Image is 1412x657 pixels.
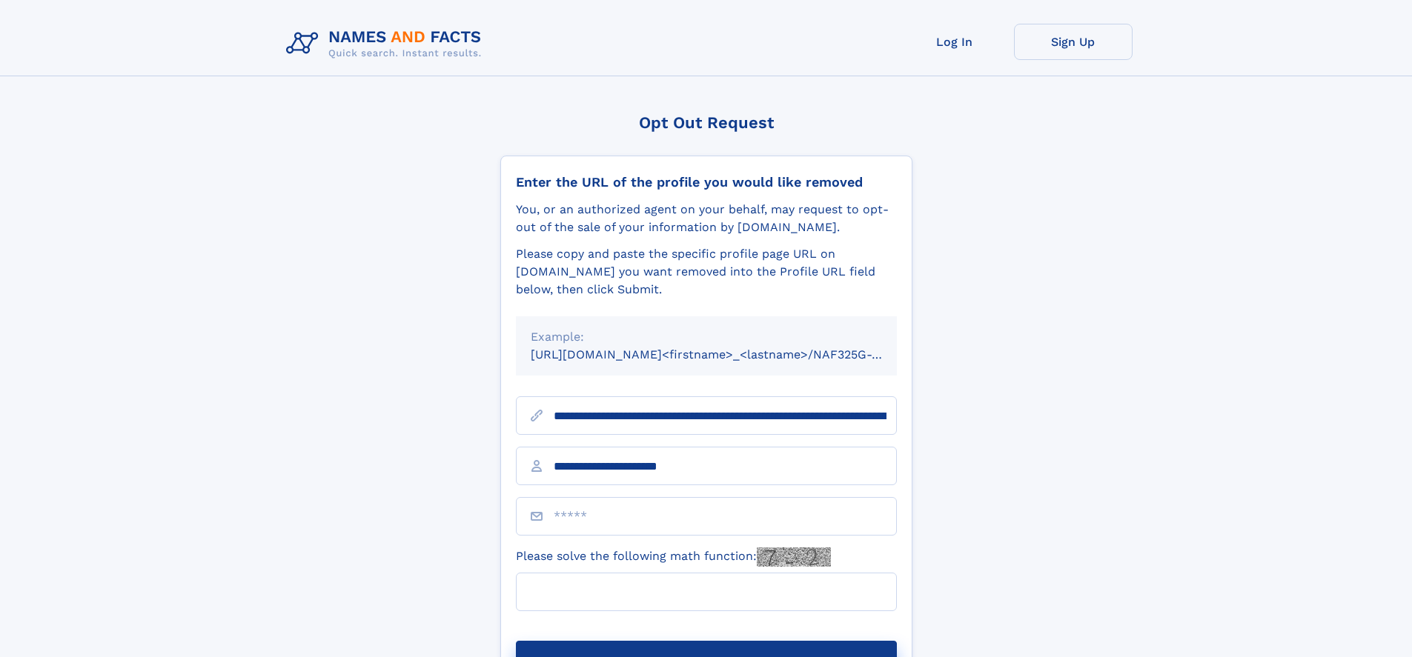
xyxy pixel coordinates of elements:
[516,245,897,299] div: Please copy and paste the specific profile page URL on [DOMAIN_NAME] you want removed into the Pr...
[531,347,925,361] small: [URL][DOMAIN_NAME]<firstname>_<lastname>/NAF325G-xxxxxxxx
[531,328,882,346] div: Example:
[516,174,897,190] div: Enter the URL of the profile you would like removed
[1014,24,1133,60] a: Sign Up
[516,201,897,236] div: You, or an authorized agent on your behalf, may request to opt-out of the sale of your informatio...
[895,24,1014,60] a: Log In
[500,113,912,132] div: Opt Out Request
[280,24,494,64] img: Logo Names and Facts
[516,547,831,567] label: Please solve the following math function:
